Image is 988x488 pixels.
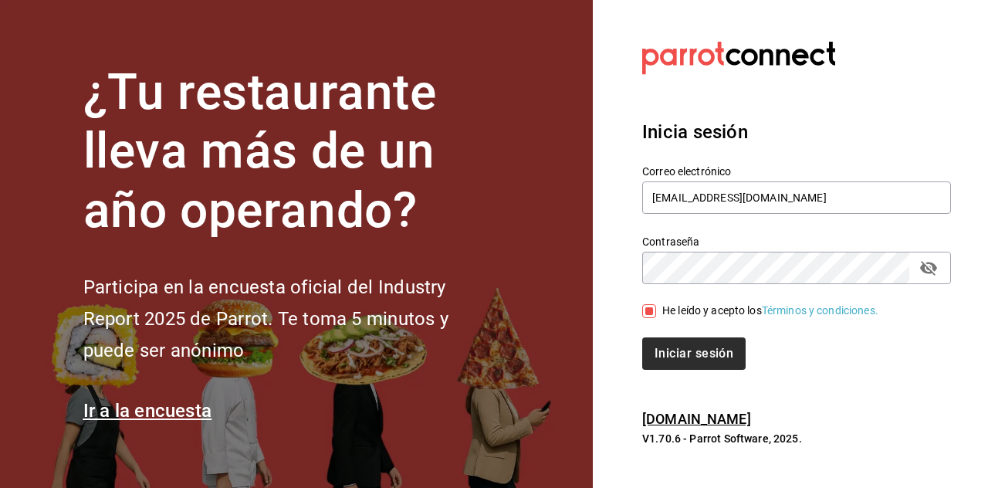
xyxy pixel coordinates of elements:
p: V1.70.6 - Parrot Software, 2025. [642,431,951,446]
div: He leído y acepto los [662,303,878,319]
h2: Participa en la encuesta oficial del Industry Report 2025 de Parrot. Te toma 5 minutos y puede se... [83,272,500,366]
a: [DOMAIN_NAME] [642,411,751,427]
label: Correo electrónico [642,165,951,176]
button: Iniciar sesión [642,337,746,370]
label: Contraseña [642,236,951,246]
a: Ir a la encuesta [83,400,212,422]
input: Ingresa tu correo electrónico [642,181,951,214]
button: passwordField [915,255,942,281]
h1: ¿Tu restaurante lleva más de un año operando? [83,63,500,241]
h3: Inicia sesión [642,118,951,146]
a: Términos y condiciones. [762,304,878,317]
